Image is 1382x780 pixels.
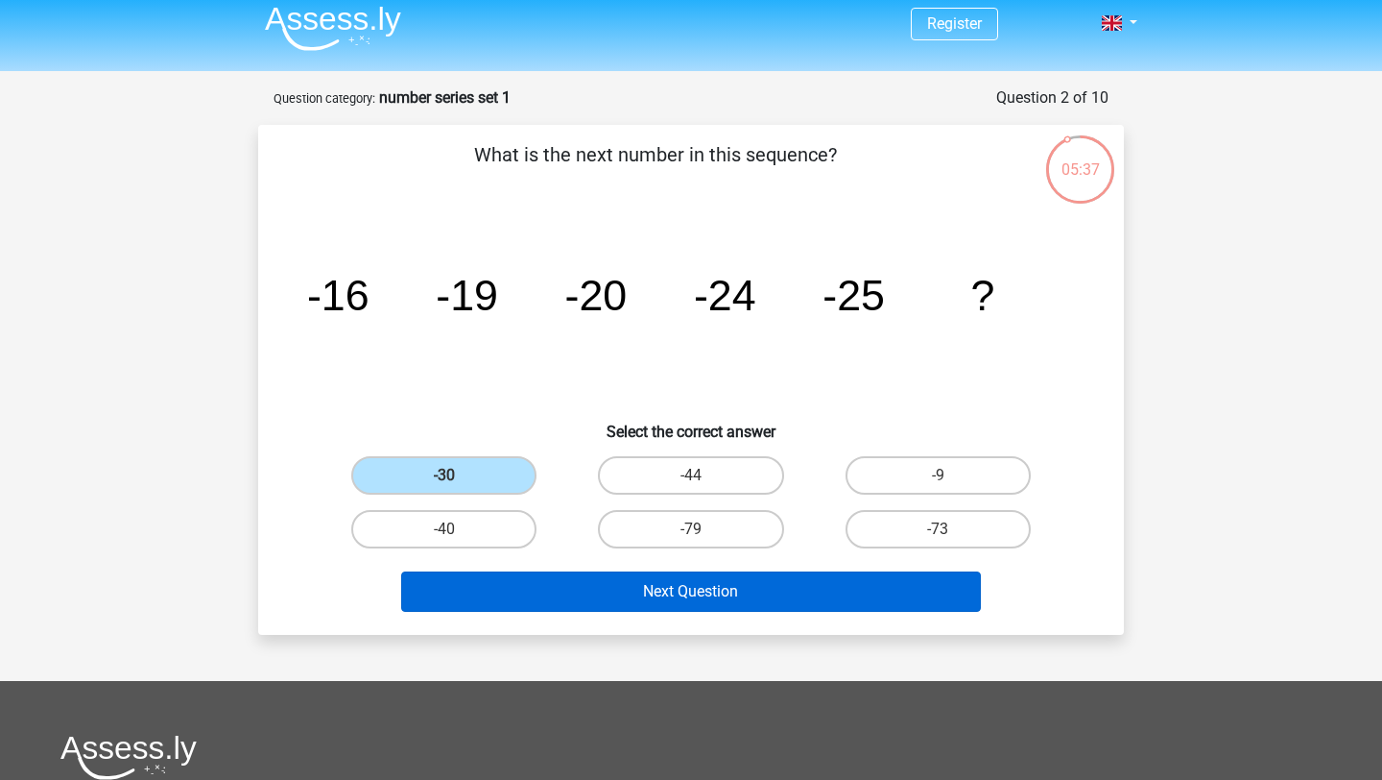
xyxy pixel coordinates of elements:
[274,91,375,106] small: Question category:
[307,271,369,319] tspan: -16
[846,510,1031,548] label: -73
[565,271,628,319] tspan: -20
[996,86,1108,110] div: Question 2 of 10
[970,271,994,319] tspan: ?
[846,456,1031,495] label: -9
[289,407,1093,441] h6: Select the correct answer
[1044,134,1116,182] div: 05:37
[694,271,756,319] tspan: -24
[927,14,982,33] a: Register
[822,271,885,319] tspan: -25
[265,6,401,51] img: Assessly
[60,735,197,780] img: Assessly logo
[436,271,498,319] tspan: -19
[598,456,783,495] label: -44
[379,88,511,107] strong: number series set 1
[598,510,783,548] label: -79
[289,140,1021,198] p: What is the next number in this sequence?
[351,510,536,548] label: -40
[401,572,982,612] button: Next Question
[351,456,536,495] label: -30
